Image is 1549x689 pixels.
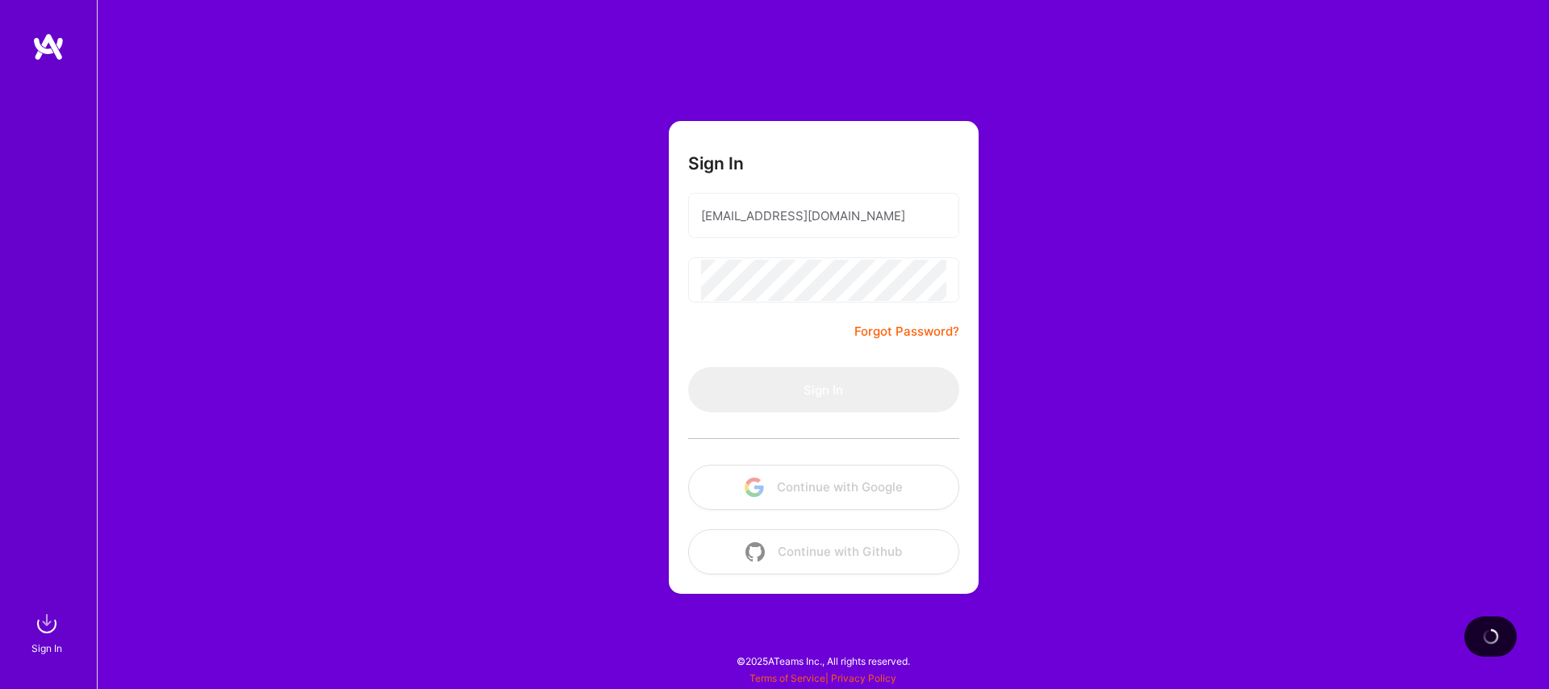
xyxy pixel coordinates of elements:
[1483,628,1499,645] img: loading
[701,195,946,236] input: Email...
[749,672,825,684] a: Terms of Service
[31,608,63,640] img: sign in
[688,153,744,173] h3: Sign In
[688,529,959,574] button: Continue with Github
[831,672,896,684] a: Privacy Policy
[745,542,765,562] img: icon
[31,640,62,657] div: Sign In
[854,322,959,341] a: Forgot Password?
[34,608,63,657] a: sign inSign In
[749,672,896,684] span: |
[688,465,959,510] button: Continue with Google
[745,478,764,497] img: icon
[97,641,1549,681] div: © 2025 ATeams Inc., All rights reserved.
[32,32,65,61] img: logo
[688,367,959,412] button: Sign In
